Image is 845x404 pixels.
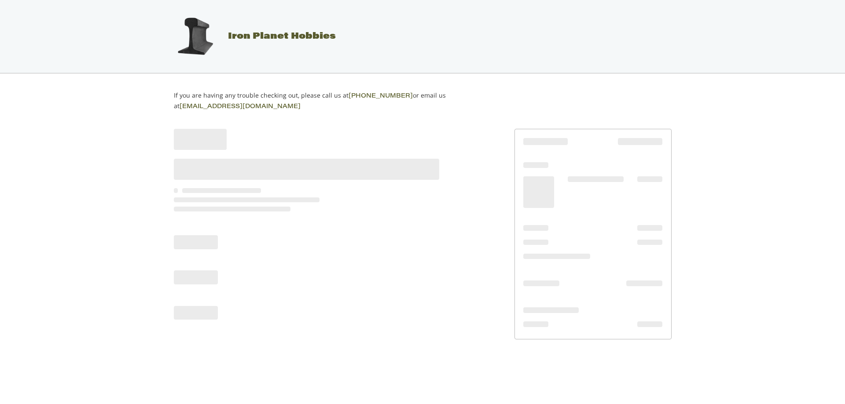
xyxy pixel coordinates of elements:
a: [PHONE_NUMBER] [349,93,413,99]
a: [EMAIL_ADDRESS][DOMAIN_NAME] [180,104,301,110]
a: Iron Planet Hobbies [164,32,336,41]
p: If you are having any trouble checking out, please call us at or email us at [174,91,474,112]
img: Iron Planet Hobbies [173,15,217,58]
span: Iron Planet Hobbies [228,32,336,41]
